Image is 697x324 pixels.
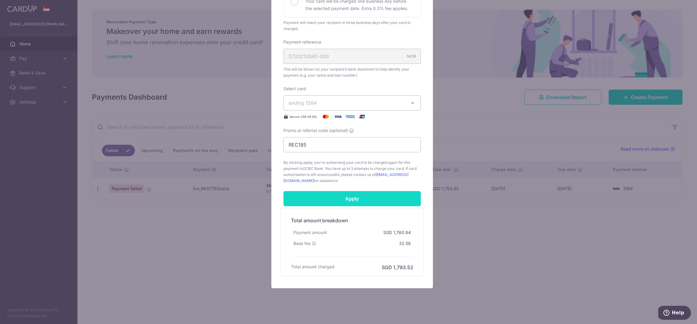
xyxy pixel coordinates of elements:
h5: Total amount breakdown [291,217,413,224]
h6: SGD 1,793.52 [382,264,413,271]
div: 14/35 [407,53,416,59]
label: Payment reference [283,39,321,45]
img: American Express [344,113,356,120]
img: Mastercard [320,113,332,120]
img: UnionPay [356,113,368,120]
img: Visa [332,113,344,120]
div: 32.58 [397,238,413,249]
span: By clicking apply, you're authorising your card to be charged again for this payment to . You hav... [283,160,421,184]
span: Base fee [293,240,311,246]
div: SGD 1,760.94 [381,227,413,238]
span: This will be shown on your recipient’s bank statement to help identify your payment (e.g. your na... [283,66,421,78]
button: ending 1584 [283,95,421,111]
span: Promo or referral code (optional) [283,127,348,134]
input: Apply [283,191,421,206]
iframe: Opens a widget where you can find more information [658,306,691,321]
span: OCBC Bank [303,166,323,171]
div: Payment amount [291,227,329,238]
span: Secure 256-bit SSL [290,114,317,119]
div: Payment will reach your recipient in three business days after your card is charged. [283,20,421,32]
label: Select card [283,86,306,92]
h6: Total amount charged [291,264,335,270]
span: ending 1584 [289,100,317,106]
